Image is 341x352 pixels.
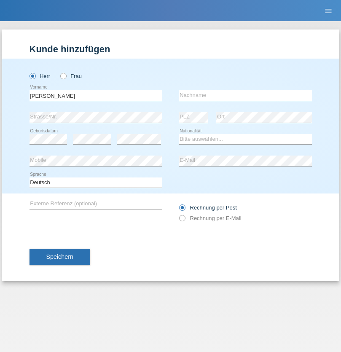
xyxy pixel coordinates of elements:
[179,204,185,215] input: Rechnung per Post
[179,204,237,211] label: Rechnung per Post
[320,8,337,13] a: menu
[46,253,73,260] span: Speichern
[60,73,82,79] label: Frau
[179,215,185,226] input: Rechnung per E-Mail
[30,249,90,265] button: Speichern
[30,73,35,78] input: Herr
[60,73,66,78] input: Frau
[179,215,242,221] label: Rechnung per E-Mail
[324,7,333,15] i: menu
[30,73,51,79] label: Herr
[30,44,312,54] h1: Kunde hinzufügen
